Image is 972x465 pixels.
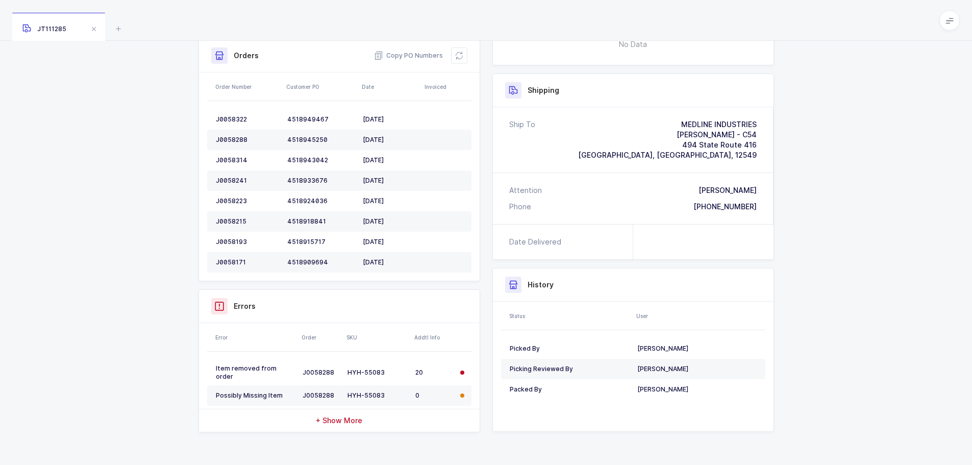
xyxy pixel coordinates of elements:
button: Copy PO Numbers [374,51,443,61]
div: J0058223 [216,197,279,205]
div: 4518949467 [287,115,355,124]
div: J0058171 [216,258,279,266]
div: 20 [415,369,452,377]
div: HYH-55083 [347,369,407,377]
div: Date Delivered [509,237,565,247]
span: JT111285 [22,25,66,33]
h3: Shipping [528,85,559,95]
h3: Errors [234,301,256,311]
div: [DATE] [363,238,417,246]
div: Picked By [510,345,629,353]
div: Picking Reviewed By [510,365,629,373]
div: Attention [509,185,542,195]
div: Customer PO [286,83,356,91]
div: HYH-55083 [347,391,407,400]
div: Status [509,312,630,320]
div: [DATE] [363,217,417,226]
div: Phone [509,202,531,212]
div: J0058288 [303,369,339,377]
div: [PERSON_NAME] - C54 [578,130,757,140]
div: J0058193 [216,238,279,246]
div: Date [362,83,418,91]
div: Order [302,333,340,341]
h3: History [528,280,554,290]
div: [PERSON_NAME] [637,365,757,373]
div: 4518933676 [287,177,355,185]
div: MEDLINE INDUSTRIES [578,119,757,130]
div: [PHONE_NUMBER] [693,202,757,212]
div: [DATE] [363,136,417,144]
div: J0058288 [303,391,339,400]
span: [GEOGRAPHIC_DATA], [GEOGRAPHIC_DATA], 12549 [578,151,757,159]
div: 4518924036 [287,197,355,205]
h3: Orders [234,51,259,61]
div: J0058314 [216,156,279,164]
div: [DATE] [363,156,417,164]
div: 4518915717 [287,238,355,246]
div: Packed By [510,385,629,394]
div: Possibly Missing Item [216,391,294,400]
div: [PERSON_NAME] [637,385,757,394]
div: J0058322 [216,115,279,124]
div: [DATE] [363,115,417,124]
div: [PERSON_NAME] [699,185,757,195]
div: Invoiced [425,83,468,91]
div: [PERSON_NAME] [637,345,757,353]
div: [DATE] [363,177,417,185]
div: J0058288 [216,136,279,144]
div: Ship To [509,119,535,160]
div: User [636,312,762,320]
div: 4518909694 [287,258,355,266]
span: + Show More [316,415,362,426]
div: [DATE] [363,258,417,266]
div: 494 State Route 416 [578,140,757,150]
div: J0058241 [216,177,279,185]
div: Error [215,333,295,341]
div: Order Number [215,83,280,91]
div: 0 [415,391,452,400]
div: Addtl Info [414,333,453,341]
div: 4518943042 [287,156,355,164]
span: No Data [567,29,699,60]
div: SKU [346,333,408,341]
div: 4518918841 [287,217,355,226]
div: [DATE] [363,197,417,205]
div: 4518945250 [287,136,355,144]
div: + Show More [199,409,480,432]
div: J0058215 [216,217,279,226]
div: Item removed from order [216,364,294,381]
